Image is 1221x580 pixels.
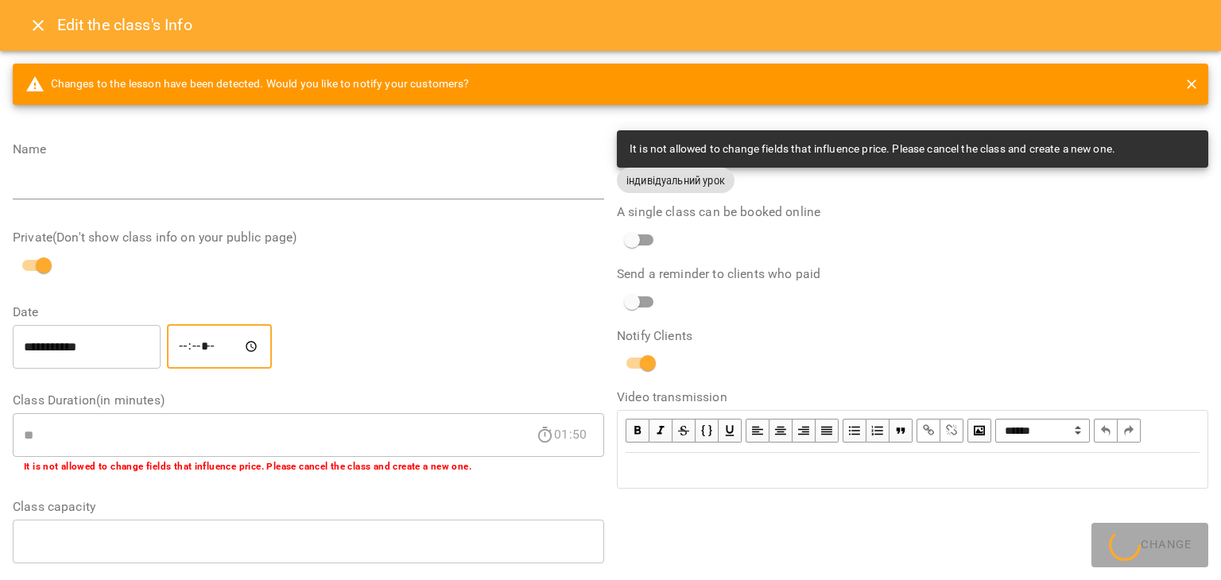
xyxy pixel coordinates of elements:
label: Send a reminder to clients who paid [617,268,1208,280]
label: Class capacity [13,501,604,513]
label: Video transmission [617,391,1208,404]
span: індивідуальний урок [617,173,735,188]
label: A single class can be booked online [617,206,1208,218]
span: Changes to the lesson have been detected. Would you like to notify your customers? [25,75,470,94]
button: Align Justify [816,419,839,443]
label: Date [13,306,604,319]
button: Align Left [746,419,769,443]
b: It is not allowed to change fields that influence price. Please cancel the class and create a new... [24,461,471,472]
button: Image [967,419,991,443]
button: Link [917,419,940,443]
div: Edit text [618,454,1207,487]
button: Redo [1118,419,1141,443]
label: Class Duration(in minutes) [13,394,604,407]
button: Monospace [696,419,719,443]
button: Undo [1094,419,1118,443]
label: Private(Don't show class info on your public page) [13,231,604,244]
button: Blockquote [890,419,913,443]
button: close [1181,74,1202,95]
select: Block type [995,419,1090,443]
button: Underline [719,419,742,443]
button: Strikethrough [673,419,696,443]
button: Italic [649,419,673,443]
button: UL [843,419,866,443]
label: Notify Clients [617,330,1208,342]
h6: Edit the class's Info [57,13,192,37]
button: Align Center [769,419,793,443]
label: Name [13,143,604,156]
span: Normal [995,419,1090,443]
button: Bold [626,419,649,443]
button: Remove Link [940,419,963,443]
button: Close [19,6,57,44]
div: It is not allowed to change fields that influence price. Please cancel the class and create a new... [630,135,1115,164]
button: Align Right [793,419,816,443]
button: OL [866,419,890,443]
